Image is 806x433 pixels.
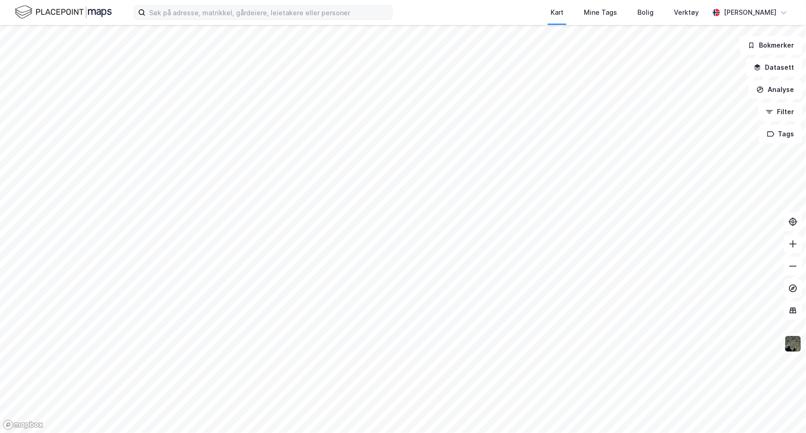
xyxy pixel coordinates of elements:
[760,389,806,433] div: Kontrollprogram for chat
[145,6,392,19] input: Søk på adresse, matrikkel, gårdeiere, leietakere eller personer
[637,7,654,18] div: Bolig
[674,7,699,18] div: Verktøy
[724,7,776,18] div: [PERSON_NAME]
[551,7,564,18] div: Kart
[584,7,617,18] div: Mine Tags
[15,4,112,20] img: logo.f888ab2527a4732fd821a326f86c7f29.svg
[760,389,806,433] iframe: Chat Widget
